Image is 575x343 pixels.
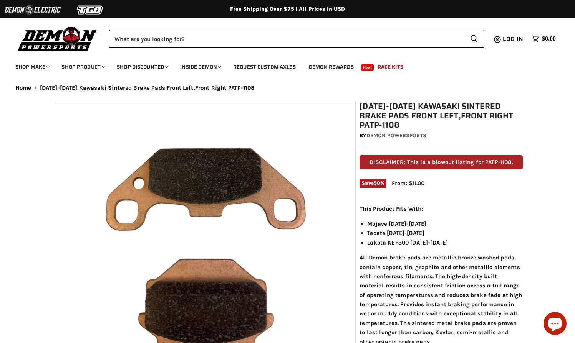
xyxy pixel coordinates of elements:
span: Log in [503,34,523,44]
p: DISCLAIMER: This is a blowout listing for PATP-1108. [360,155,523,169]
li: Lakota KEF300 [DATE]-[DATE] [367,238,523,247]
h1: [DATE]-[DATE] Kawasaki Sintered Brake Pads Front Left,Front Right PATP-1108 [360,102,523,130]
a: Shop Discounted [111,59,173,75]
p: This Product Fits With: [360,204,523,213]
span: $0.00 [542,35,556,43]
a: Home [15,85,31,91]
a: Race Kits [372,59,409,75]
img: Demon Powersports [15,25,99,52]
a: Log in [499,36,528,43]
span: New! [361,64,374,71]
ul: Main menu [10,56,554,75]
a: Shop Make [10,59,54,75]
img: Demon Electric Logo 2 [4,3,61,17]
span: [DATE]-[DATE] Kawasaki Sintered Brake Pads Front Left,Front Right PATP-1108 [40,85,255,91]
a: Shop Product [56,59,109,75]
li: Tecate [DATE]-[DATE] [367,228,523,238]
li: Mojave [DATE]-[DATE] [367,219,523,228]
form: Product [109,30,484,48]
a: Demon Rewards [303,59,360,75]
span: Save % [360,179,386,187]
span: From: $11.00 [392,180,424,187]
img: TGB Logo 2 [61,3,119,17]
inbox-online-store-chat: Shopify online store chat [541,312,569,337]
div: by [360,131,523,140]
input: Search [109,30,464,48]
a: Demon Powersports [366,132,426,139]
span: 50 [374,180,380,186]
a: Request Custom Axles [227,59,302,75]
a: $0.00 [528,33,560,44]
button: Search [464,30,484,48]
a: Inside Demon [174,59,226,75]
